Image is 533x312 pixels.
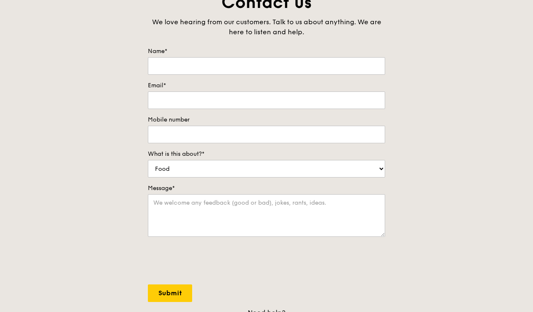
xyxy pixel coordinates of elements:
[148,17,385,37] div: We love hearing from our customers. Talk to us about anything. We are here to listen and help.
[148,81,385,90] label: Email*
[148,150,385,158] label: What is this about?*
[148,245,275,278] iframe: reCAPTCHA
[148,116,385,124] label: Mobile number
[148,184,385,193] label: Message*
[148,284,192,302] input: Submit
[148,47,385,56] label: Name*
